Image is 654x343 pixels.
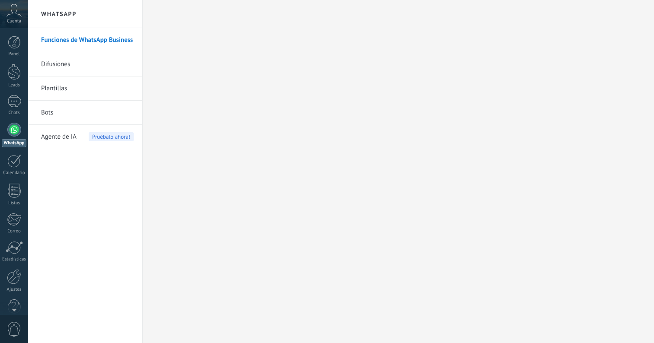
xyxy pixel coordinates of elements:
div: WhatsApp [2,139,26,147]
div: Correo [2,229,27,234]
span: Pruébalo ahora! [89,132,134,141]
div: Ajustes [2,287,27,292]
a: Bots [41,101,134,125]
span: Cuenta [7,19,21,24]
li: Bots [28,101,142,125]
li: Difusiones [28,52,142,76]
div: Chats [2,110,27,116]
span: Agente de IA [41,125,77,149]
div: Listas [2,200,27,206]
li: Plantillas [28,76,142,101]
div: Estadísticas [2,257,27,262]
li: Funciones de WhatsApp Business [28,28,142,52]
a: Difusiones [41,52,134,76]
a: Agente de IAPruébalo ahora! [41,125,134,149]
div: Leads [2,83,27,88]
div: Calendario [2,170,27,176]
li: Agente de IA [28,125,142,149]
a: Funciones de WhatsApp Business [41,28,134,52]
div: Panel [2,51,27,57]
a: Plantillas [41,76,134,101]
